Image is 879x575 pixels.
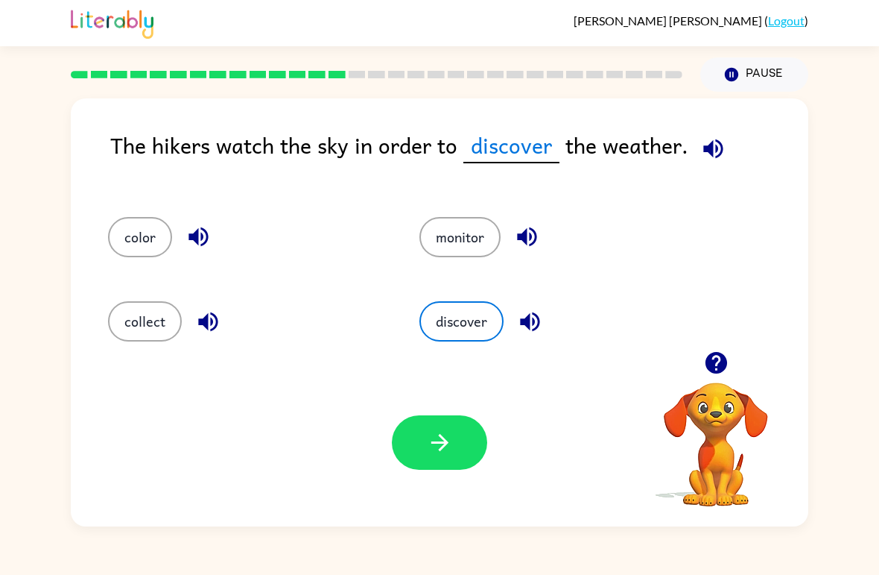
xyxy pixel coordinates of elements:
div: The hikers watch the sky in order to the weather. [110,128,808,187]
span: discover [463,128,559,163]
span: [PERSON_NAME] [PERSON_NAME] [574,13,764,28]
a: Logout [768,13,805,28]
button: Pause [700,57,808,92]
img: Literably [71,6,153,39]
button: monitor [419,217,501,257]
button: color [108,217,172,257]
div: ( ) [574,13,808,28]
button: collect [108,301,182,342]
video: Your browser must support playing .mp4 files to use Literably. Please try using another browser. [641,359,790,509]
button: discover [419,301,504,342]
